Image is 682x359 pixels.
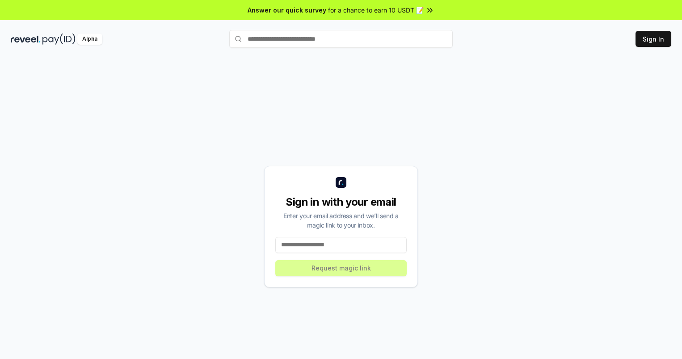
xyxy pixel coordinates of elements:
div: Enter your email address and we’ll send a magic link to your inbox. [275,211,407,230]
img: logo_small [336,177,346,188]
img: reveel_dark [11,34,41,45]
span: Answer our quick survey [248,5,326,15]
button: Sign In [636,31,671,47]
img: pay_id [42,34,76,45]
div: Alpha [77,34,102,45]
span: for a chance to earn 10 USDT 📝 [328,5,424,15]
div: Sign in with your email [275,195,407,209]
